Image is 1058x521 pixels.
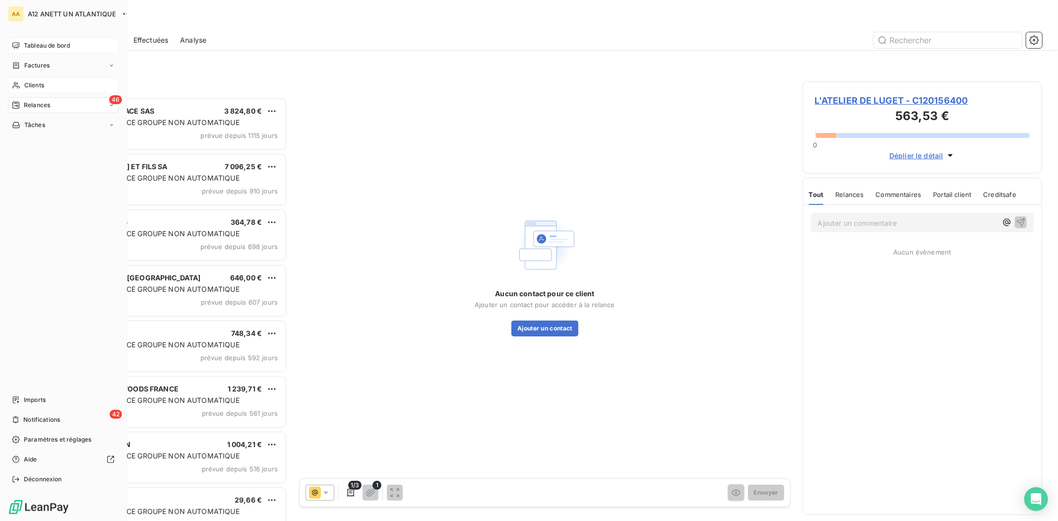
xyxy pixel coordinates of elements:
[71,396,240,404] span: PLAN DE RELANCE GROUPE NON AUTOMATIQUE
[835,191,864,198] span: Relances
[748,485,784,501] button: Envoyer
[8,499,69,515] img: Logo LeanPay
[8,452,119,467] a: Aide
[893,248,951,256] span: Aucun évènement
[889,150,943,161] span: Déplier le détail
[24,81,44,90] span: Clients
[475,301,615,309] span: Ajouter un contact pour accéder à la relance
[202,409,278,417] span: prévue depuis 561 jours
[133,35,169,45] span: Effectuées
[24,475,62,484] span: Déconnexion
[110,410,122,419] span: 42
[48,97,287,521] div: grid
[71,452,240,460] span: PLAN DE RELANCE GROUPE NON AUTOMATIQUE
[71,118,240,127] span: PLAN DE RELANCE GROUPE NON AUTOMATIQUE
[71,285,240,293] span: PLAN DE RELANCE GROUPE NON AUTOMATIQUE
[71,507,240,516] span: PLAN DE RELANCE GROUPE NON AUTOMATIQUE
[24,395,46,404] span: Imports
[200,131,278,139] span: prévue depuis 1115 jours
[24,435,91,444] span: Paramètres et réglages
[815,94,1030,107] span: L'ATELIER DE LUGET - C120156400
[224,107,262,115] span: 3 824,80 €
[200,354,278,362] span: prévue depuis 592 jours
[933,191,971,198] span: Portail client
[231,218,262,226] span: 364,78 €
[70,273,201,282] span: BONSEJOUR EN [GEOGRAPHIC_DATA]
[231,329,262,337] span: 748,34 €
[225,162,262,171] span: 7 096,25 €
[230,273,262,282] span: 646,00 €
[348,481,362,490] span: 1/3
[227,440,262,449] span: 1 004,21 €
[228,385,262,393] span: 1 239,71 €
[71,340,240,349] span: PLAN DE RELANCE GROUPE NON AUTOMATIQUE
[109,95,122,104] span: 46
[202,187,278,195] span: prévue depuis 910 jours
[8,6,24,22] div: AA
[23,415,60,424] span: Notifications
[983,191,1016,198] span: Creditsafe
[71,174,240,182] span: PLAN DE RELANCE GROUPE NON AUTOMATIQUE
[373,481,381,490] span: 1
[513,213,576,277] img: Empty state
[24,121,45,130] span: Tâches
[873,32,1022,48] input: Rechercher
[511,321,578,336] button: Ajouter un contact
[24,61,50,70] span: Factures
[876,191,922,198] span: Commentaires
[71,229,240,238] span: PLAN DE RELANCE GROUPE NON AUTOMATIQUE
[200,243,278,251] span: prévue depuis 698 jours
[202,465,278,473] span: prévue depuis 516 jours
[495,289,594,299] span: Aucun contact pour ce client
[24,455,37,464] span: Aide
[809,191,824,198] span: Tout
[815,107,1030,127] h3: 563,53 €
[813,141,817,149] span: 0
[24,101,50,110] span: Relances
[235,496,262,504] span: 29,66 €
[886,150,958,161] button: Déplier le détail
[28,10,116,18] span: A12 ANETT UN ATLANTIQUE
[1024,487,1048,511] div: Open Intercom Messenger
[201,298,278,306] span: prévue depuis 607 jours
[180,35,206,45] span: Analyse
[24,41,70,50] span: Tableau de bord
